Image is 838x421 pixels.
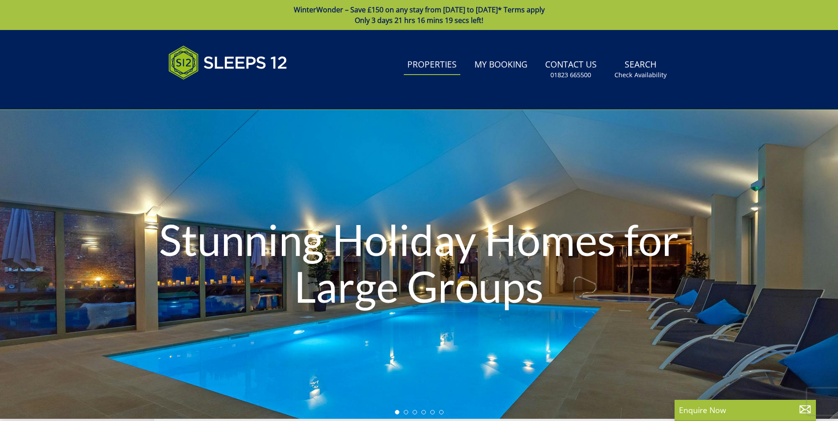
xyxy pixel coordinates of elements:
[355,15,483,25] span: Only 3 days 21 hrs 16 mins 19 secs left!
[679,404,811,416] p: Enquire Now
[542,55,600,84] a: Contact Us01823 665500
[614,71,667,79] small: Check Availability
[164,90,257,98] iframe: Customer reviews powered by Trustpilot
[550,71,591,79] small: 01823 665500
[126,199,713,327] h1: Stunning Holiday Homes for Large Groups
[168,41,288,85] img: Sleeps 12
[404,55,460,75] a: Properties
[611,55,670,84] a: SearchCheck Availability
[471,55,531,75] a: My Booking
